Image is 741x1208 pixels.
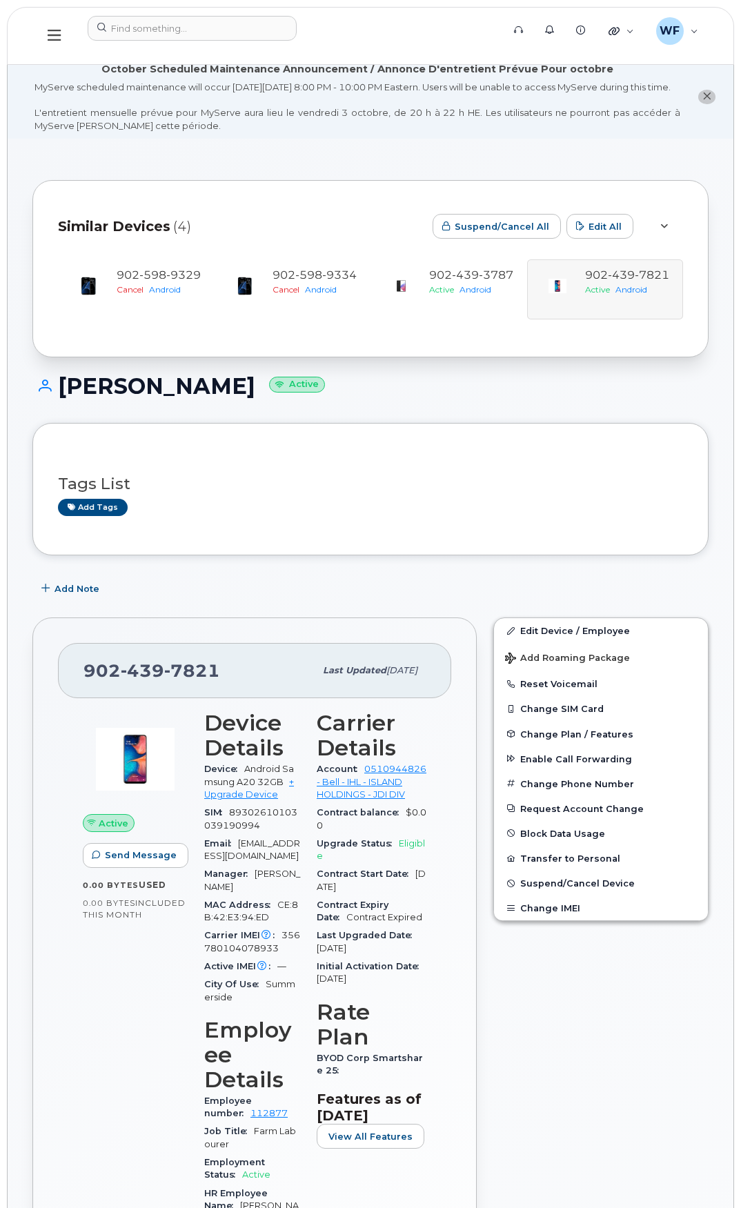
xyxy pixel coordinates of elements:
[494,696,708,721] button: Change SIM Card
[149,284,181,295] span: Android
[139,268,166,281] span: 598
[379,268,519,311] a: 9024393787ActiveAndroid
[520,753,632,764] span: Enable Call Forwarding
[322,268,357,281] span: 9334
[83,880,139,890] span: 0.00 Bytes
[317,869,415,879] span: Contract Start Date
[269,377,325,393] small: Active
[139,880,166,890] span: used
[494,618,708,643] a: Edit Device / Employee
[494,643,708,671] button: Add Roaming Package
[433,214,561,239] button: Suspend/Cancel All
[494,771,708,796] button: Change Phone Number
[328,1130,413,1143] span: View All Features
[83,843,188,868] button: Send Message
[204,900,277,910] span: MAC Address
[323,665,386,675] span: Last updated
[317,1091,426,1124] h3: Features as of [DATE]
[204,930,300,953] span: 356780104078933
[317,1053,423,1076] span: BYOD Corp Smartshare 25
[494,671,708,696] button: Reset Voicemail
[317,973,346,984] span: [DATE]
[55,582,99,595] span: Add Note
[273,284,299,295] span: Cancel
[295,268,322,281] span: 598
[234,275,257,297] img: image20231002-3703462-hq0ua4.jpeg
[242,1169,270,1180] span: Active
[99,817,128,830] span: Active
[346,912,422,922] span: Contract Expired
[317,961,426,971] span: Initial Activation Date
[204,764,244,774] span: Device
[460,284,491,295] span: Android
[34,81,680,132] div: MyServe scheduled maintenance will occur [DATE][DATE] 8:00 PM - 10:00 PM Eastern. Users will be u...
[277,961,286,971] span: —
[204,807,297,830] span: 89302610103039190994
[204,807,229,818] span: SIM
[589,220,622,233] span: Edit All
[77,275,100,297] img: image20231002-3703462-hq0ua4.jpeg
[204,979,266,989] span: City Of Use
[317,1124,424,1149] button: View All Features
[204,838,238,849] span: Email
[273,268,357,281] span: 902
[479,268,513,281] span: 3787
[105,849,177,862] span: Send Message
[204,1018,300,1092] h3: Employee Details
[117,284,144,295] span: Cancel
[83,898,186,920] span: included this month
[317,807,426,830] span: $0.00
[317,764,426,800] a: 0510944826 - Bell - IHL - ISLAND HOLDINGS - JDI DIV
[204,777,294,800] a: + Upgrade Device
[520,729,633,739] span: Change Plan / Features
[698,90,715,104] button: close notification
[455,220,549,233] span: Suspend/Cancel All
[386,665,417,675] span: [DATE]
[390,275,413,297] img: image20231002-3703462-kjv75p.jpeg
[164,660,220,681] span: 7821
[494,895,708,920] button: Change IMEI
[101,62,613,77] div: October Scheduled Maintenance Announcement / Annonce D'entretient Prévue Pour octobre
[317,1000,426,1049] h3: Rate Plan
[204,1126,296,1149] span: Farm Labourer
[317,869,426,891] span: [DATE]
[58,499,128,516] a: Add tags
[317,711,426,760] h3: Carrier Details
[204,764,294,786] span: Android Samsung A20 32GB
[250,1108,288,1118] a: 112877
[204,838,300,861] span: [EMAIL_ADDRESS][DOMAIN_NAME]
[223,268,363,311] a: 9025989334CancelAndroid
[58,475,683,493] h3: Tags List
[83,898,135,908] span: 0.00 Bytes
[204,1126,254,1136] span: Job Title
[494,796,708,821] button: Request Account Change
[317,900,388,922] span: Contract Expiry Date
[317,838,399,849] span: Upgrade Status
[83,660,220,681] span: 902
[429,284,454,295] span: Active
[494,722,708,746] button: Change Plan / Features
[204,711,300,760] h3: Device Details
[204,930,281,940] span: Carrier IMEI
[32,374,709,398] h1: [PERSON_NAME]
[566,214,633,239] button: Edit All
[452,268,479,281] span: 439
[429,268,513,281] span: 902
[494,846,708,871] button: Transfer to Personal
[317,930,419,940] span: Last Upgraded Date
[494,746,708,771] button: Enable Call Forwarding
[494,821,708,846] button: Block Data Usage
[117,268,201,281] span: 902
[94,717,177,800] img: image20231002-3703462-hq8i9i.jpeg
[305,284,337,295] span: Android
[32,576,111,601] button: Add Note
[204,869,255,879] span: Manager
[121,660,164,681] span: 439
[494,871,708,895] button: Suspend/Cancel Device
[58,217,170,237] span: Similar Devices
[204,1096,252,1118] span: Employee number
[317,807,406,818] span: Contract balance
[166,268,201,281] span: 9329
[204,869,300,891] span: [PERSON_NAME]
[173,217,191,237] span: (4)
